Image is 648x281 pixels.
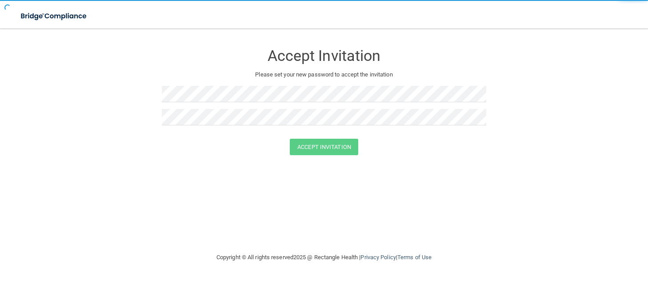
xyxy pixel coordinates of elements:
p: Please set your new password to accept the invitation [168,69,480,80]
div: Copyright © All rights reserved 2025 @ Rectangle Health | | [162,243,486,272]
img: bridge_compliance_login_screen.278c3ca4.svg [13,7,95,25]
a: Terms of Use [397,254,432,261]
h3: Accept Invitation [162,48,486,64]
button: Accept Invitation [290,139,358,155]
a: Privacy Policy [360,254,396,261]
